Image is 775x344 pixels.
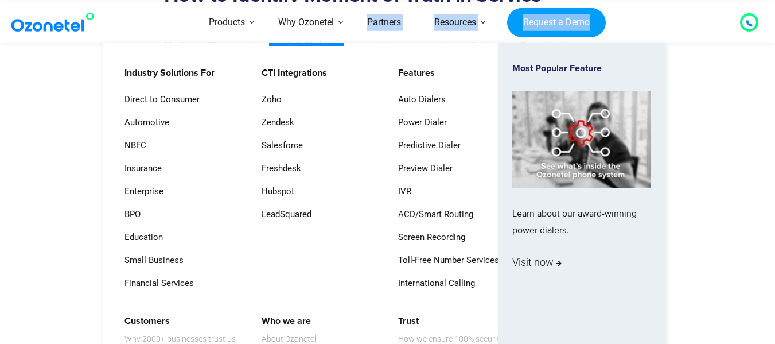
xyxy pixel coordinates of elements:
[512,253,562,272] span: Visit now
[391,63,437,83] a: Features
[262,2,350,43] a: Why Ozonetel
[391,90,447,109] a: Auto Dialers
[254,90,283,109] a: Zoho
[391,204,475,223] a: ACD/Smart Routing
[117,273,196,292] a: Financial Services
[117,227,165,246] a: Education
[117,63,216,83] a: Industry Solutions For
[391,227,467,246] a: Screen Recording
[117,250,185,269] a: Small Business
[117,204,142,223] a: BPO
[254,181,296,200] a: Hubspot
[391,113,449,132] a: Power Dialer
[117,159,163,177] a: Insurance
[512,91,651,188] img: phone-system-min.jpg
[117,136,148,154] a: NBFC
[254,159,303,177] a: Freshdesk
[254,63,329,83] a: CTI Integrations
[391,159,454,177] a: Preview Dialer
[117,181,165,200] a: Enterprise
[350,2,418,43] a: Partners
[512,63,651,343] a: Most Popular FeatureLearn about our award-winning power dialers.Visit now
[391,181,413,200] a: IVR
[117,113,171,132] a: Automotive
[391,273,477,292] a: International Calling
[391,250,501,269] a: Toll-Free Number Services
[391,136,462,154] a: Predictive Dialer
[254,204,313,223] a: LeadSquared
[192,2,262,43] a: Products
[117,90,201,109] a: Direct to Consumer
[254,113,296,132] a: Zendesk
[254,136,305,154] a: Salesforce
[418,2,493,43] a: Resources
[507,7,605,37] a: Request a Demo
